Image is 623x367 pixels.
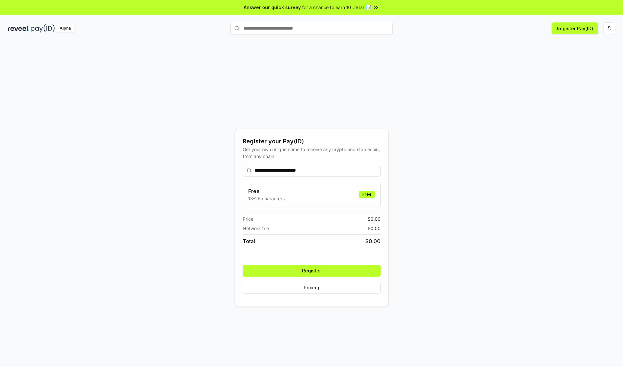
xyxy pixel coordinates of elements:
[359,191,375,198] div: Free
[243,216,253,222] span: Price
[243,237,255,245] span: Total
[368,216,381,222] span: $ 0.00
[248,195,285,202] p: 13-25 characters
[243,146,381,160] div: Get your own unique name to receive any crypto and stablecoin, from any chain
[368,225,381,232] span: $ 0.00
[243,225,269,232] span: Network fee
[243,282,381,294] button: Pricing
[243,265,381,277] button: Register
[56,24,74,33] div: Alpha
[243,137,381,146] div: Register your Pay(ID)
[8,24,30,33] img: reveel_dark
[552,22,598,34] button: Register Pay(ID)
[31,24,55,33] img: pay_id
[302,4,372,11] span: for a chance to earn 10 USDT 📝
[365,237,381,245] span: $ 0.00
[244,4,301,11] span: Answer our quick survey
[248,187,285,195] h3: Free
